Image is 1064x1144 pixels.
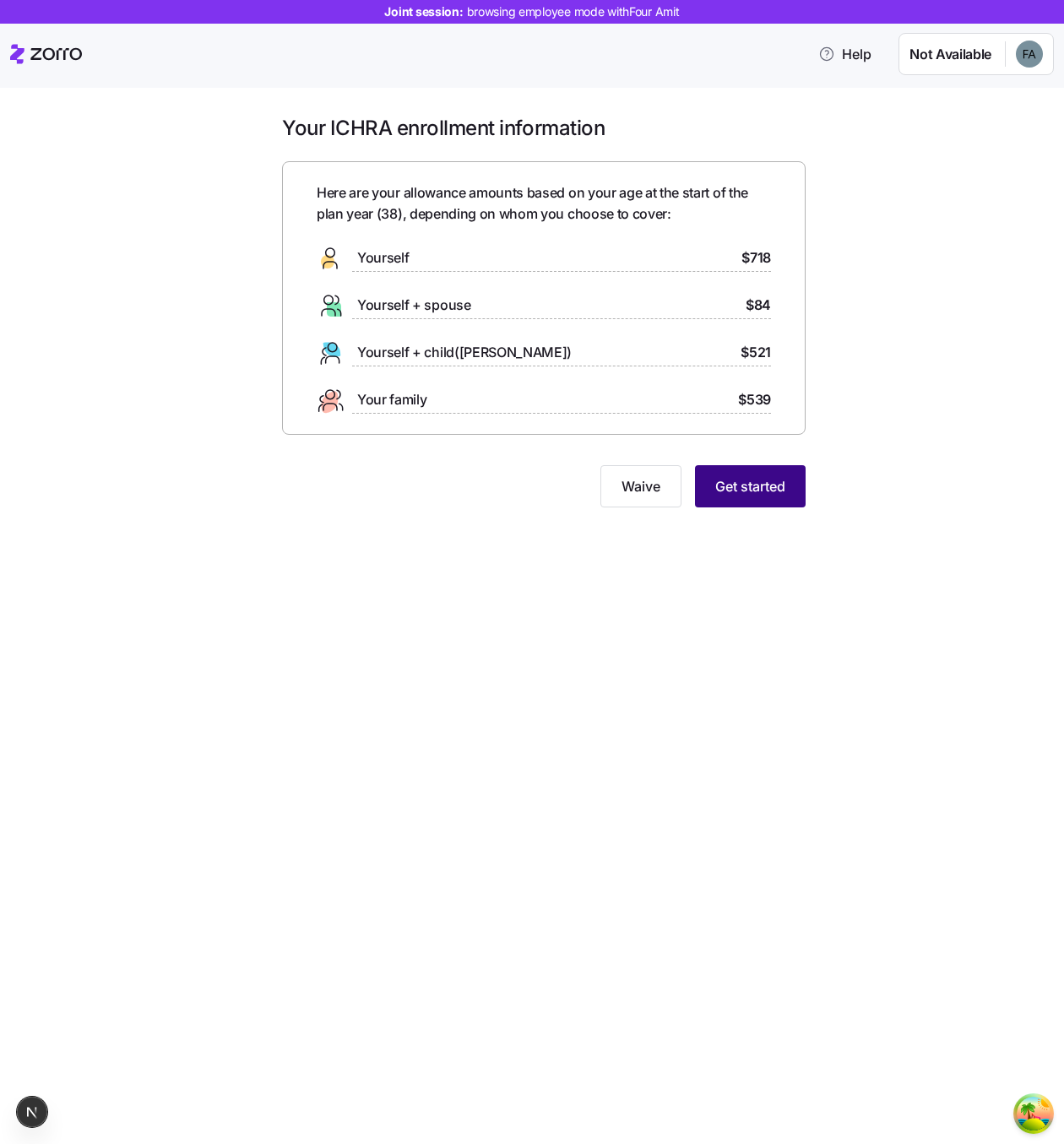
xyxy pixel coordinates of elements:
[600,465,681,507] button: Waive
[1016,41,1043,68] img: 53994b57129cc199642e0c2f23bd6aa2
[741,247,771,268] span: $718
[357,342,572,363] span: Yourself + child([PERSON_NAME])
[738,389,771,410] span: $539
[805,37,885,71] button: Help
[741,342,771,363] span: $521
[357,247,409,268] span: Yourself
[909,44,991,65] span: Not Available
[467,3,680,20] span: browsing employee mode with Four Amit
[818,44,871,64] span: Help
[715,476,785,496] span: Get started
[317,182,771,225] span: Here are your allowance amounts based on your age at the start of the plan year ( 38 ), depending...
[695,465,806,507] button: Get started
[357,295,471,316] span: Yourself + spouse
[357,389,426,410] span: Your family
[746,295,771,316] span: $84
[282,115,806,141] h1: Your ICHRA enrollment information
[384,3,679,20] span: Joint session:
[1017,1097,1050,1130] button: Open Tanstack query devtools
[622,476,660,496] span: Waive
